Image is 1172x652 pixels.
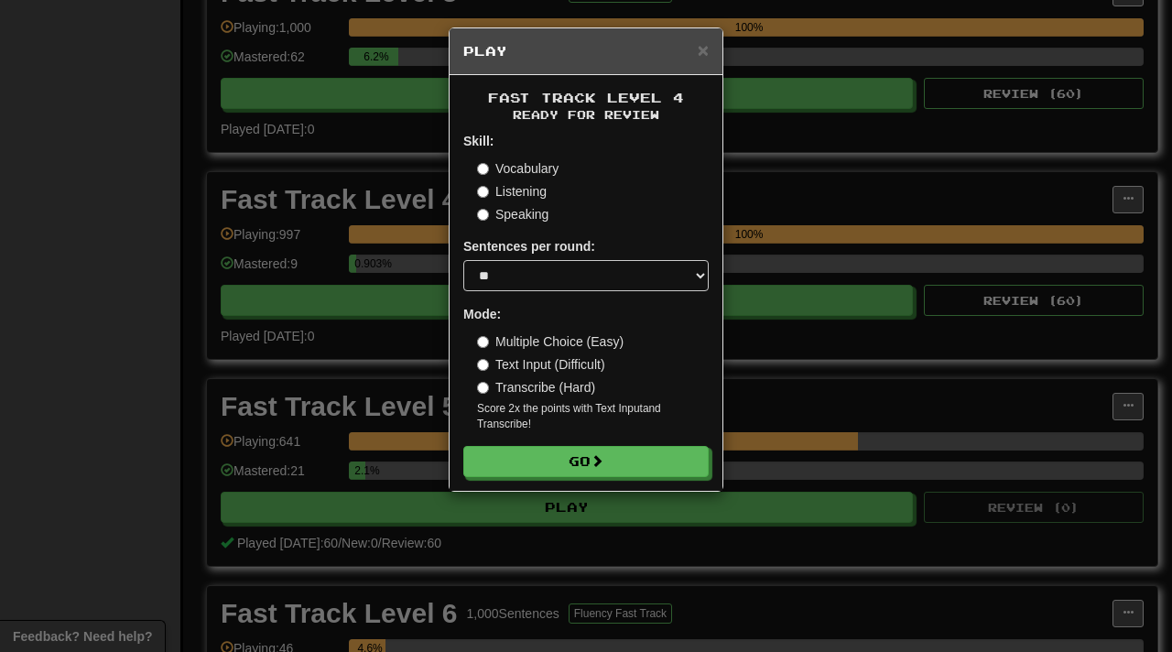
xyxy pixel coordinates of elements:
[463,237,595,255] label: Sentences per round:
[463,446,709,477] button: Go
[477,336,489,348] input: Multiple Choice (Easy)
[463,42,709,60] h5: Play
[477,401,709,432] small: Score 2x the points with Text Input and Transcribe !
[477,355,605,374] label: Text Input (Difficult)
[477,209,489,221] input: Speaking
[463,134,494,148] strong: Skill:
[477,205,548,223] label: Speaking
[698,39,709,60] span: ×
[477,382,489,394] input: Transcribe (Hard)
[488,90,684,105] span: Fast Track Level 4
[477,159,559,178] label: Vocabulary
[698,40,709,60] button: Close
[477,359,489,371] input: Text Input (Difficult)
[477,378,595,397] label: Transcribe (Hard)
[477,163,489,175] input: Vocabulary
[463,307,501,321] strong: Mode:
[477,182,547,201] label: Listening
[477,332,624,351] label: Multiple Choice (Easy)
[463,107,709,123] small: Ready for Review
[477,186,489,198] input: Listening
